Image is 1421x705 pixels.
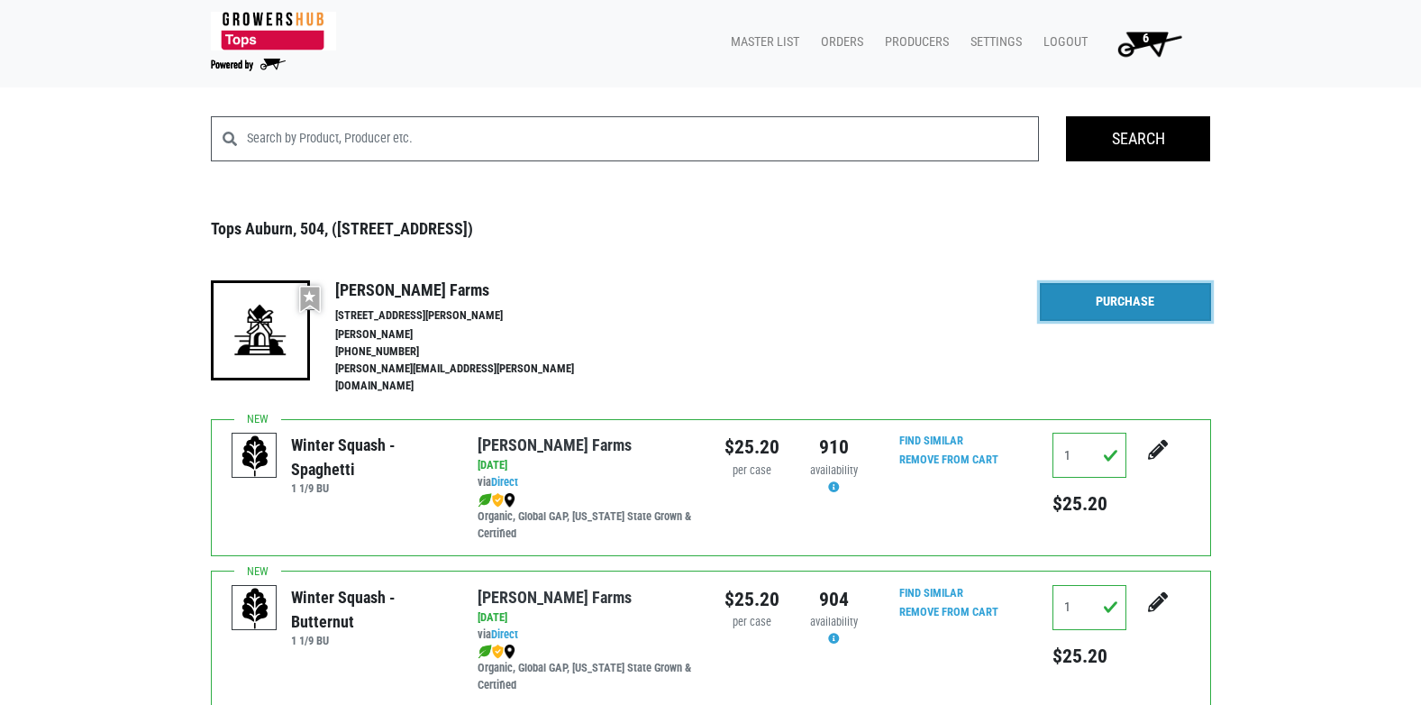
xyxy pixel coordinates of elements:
[899,586,963,600] a: Find Similar
[870,25,956,60] a: Producers
[232,434,278,479] img: placeholder-variety-43d6402dacf2d531de610a020419775a.svg
[335,361,613,395] li: [PERSON_NAME][EMAIL_ADDRESS][PERSON_NAME][DOMAIN_NAME]
[211,219,1211,239] h3: Tops Auburn, 504, ([STREET_ADDRESS])
[724,462,779,480] div: per case
[1052,492,1126,516] h5: $25.20
[716,25,806,60] a: Master List
[478,491,697,543] div: Organic, Global GAP, [US_STATE] State Grown & Certified
[1109,25,1189,61] img: Cart
[724,614,779,631] div: per case
[335,326,613,343] li: [PERSON_NAME]
[1052,645,1126,668] h5: $25.20
[724,433,779,462] div: $25.20
[211,59,286,71] img: Powered by Big Wheelbarrow
[810,463,858,477] span: availability
[806,585,861,614] div: 904
[492,645,504,659] img: safety-e55c860ca8c00a9c171001a62a92dabd.png
[291,433,451,481] div: Winter Squash - Spaghetti
[478,457,697,474] div: [DATE]
[335,343,613,361] li: [PHONE_NUMBER]
[1040,283,1211,321] a: Purchase
[478,627,697,644] div: via
[806,25,870,60] a: Orders
[1143,31,1149,46] span: 6
[504,645,515,659] img: map_marker-0e94453035b3232a4d21701695807de9.png
[478,493,492,508] img: leaf-e5c59151409436ccce96b2ca1b28e03c.png
[888,450,1009,471] input: Remove From Cart
[211,12,336,50] img: 279edf242af8f9d49a69d9d2afa010fb.png
[491,475,518,489] a: Direct
[724,585,779,614] div: $25.20
[810,615,858,628] span: availability
[806,433,861,462] div: 910
[888,602,1009,623] input: Remove From Cart
[291,634,451,647] h6: 1 1/9 BU
[478,435,632,454] a: [PERSON_NAME] Farms
[504,493,515,508] img: map_marker-0e94453035b3232a4d21701695807de9.png
[478,645,492,659] img: leaf-e5c59151409436ccce96b2ca1b28e03c.png
[478,609,697,627] div: [DATE]
[956,25,1029,60] a: Settings
[492,493,504,508] img: safety-e55c860ca8c00a9c171001a62a92dabd.png
[232,586,278,631] img: placeholder-variety-43d6402dacf2d531de610a020419775a.svg
[1095,25,1197,61] a: 6
[335,280,613,300] h4: [PERSON_NAME] Farms
[1029,25,1095,60] a: Logout
[491,627,518,641] a: Direct
[291,585,451,634] div: Winter Squash - Butternut
[478,474,697,491] div: via
[211,280,310,380] img: 19-7441ae2ccb79c876ff41c34f3bd0da69.png
[899,434,963,447] a: Find Similar
[1066,116,1210,161] input: Search
[335,307,613,325] li: [STREET_ADDRESS][PERSON_NAME]
[247,116,1040,161] input: Search by Product, Producer etc.
[1052,585,1126,630] input: Qty
[478,588,632,607] a: [PERSON_NAME] Farms
[478,643,697,694] div: Organic, Global GAP, [US_STATE] State Grown & Certified
[291,481,451,495] h6: 1 1/9 BU
[1052,433,1126,478] input: Qty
